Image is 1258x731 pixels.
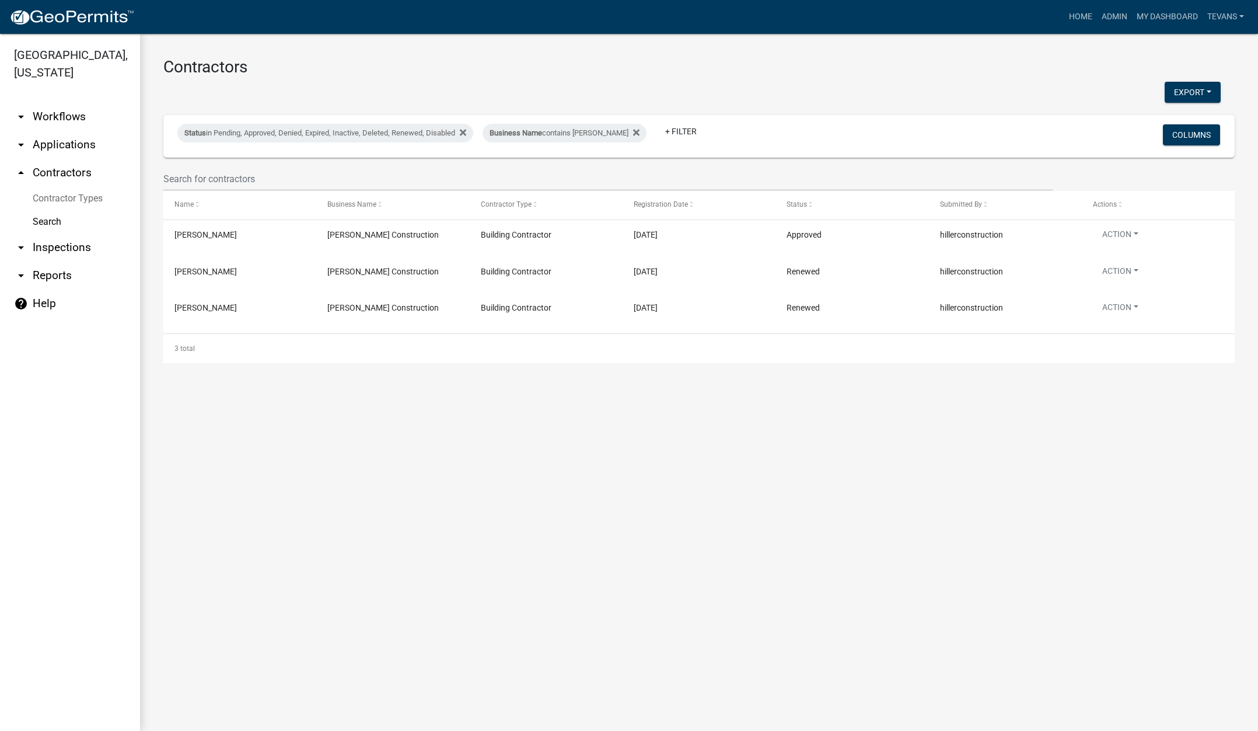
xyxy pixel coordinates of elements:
[634,230,658,239] span: 10/14/2024
[1093,228,1148,245] button: Action
[634,200,688,208] span: Registration Date
[316,191,469,219] datatable-header-cell: Business Name
[481,267,551,276] span: Building Contractor
[775,191,928,219] datatable-header-cell: Status
[490,128,542,137] span: Business Name
[184,128,206,137] span: Status
[163,167,1053,191] input: Search for contractors
[163,57,1235,77] h3: Contractors
[1132,6,1203,28] a: My Dashboard
[634,267,658,276] span: 10/14/2024
[787,303,820,312] span: Renewed
[940,267,1003,276] span: hillerconstruction
[1163,124,1220,145] button: Columns
[14,269,28,283] i: arrow_drop_down
[1097,6,1132,28] a: Admin
[174,267,237,276] span: Eric Hiller
[1064,6,1097,28] a: Home
[14,297,28,311] i: help
[483,124,647,142] div: contains [PERSON_NAME]
[177,124,473,142] div: in Pending, Approved, Denied, Expired, Inactive, Deleted, Renewed, Disabled
[787,230,822,239] span: Approved
[327,303,439,312] span: Hiller Construction
[787,267,820,276] span: Renewed
[1093,200,1117,208] span: Actions
[1203,6,1249,28] a: tevans
[940,303,1003,312] span: hillerconstruction
[656,121,706,142] a: + Filter
[174,200,194,208] span: Name
[787,200,807,208] span: Status
[1165,82,1221,103] button: Export
[174,303,237,312] span: Eric Hiller
[470,191,623,219] datatable-header-cell: Contractor Type
[1093,301,1148,318] button: Action
[481,230,551,239] span: Building Contractor
[1093,265,1148,282] button: Action
[1082,191,1235,219] datatable-header-cell: Actions
[174,230,237,239] span: Eric Hiller
[481,200,532,208] span: Contractor Type
[14,166,28,180] i: arrow_drop_up
[940,230,1003,239] span: hillerconstruction
[14,241,28,255] i: arrow_drop_down
[327,230,439,239] span: Hiller Construction
[163,191,316,219] datatable-header-cell: Name
[327,267,439,276] span: Hiller Construction
[634,303,658,312] span: 09/20/2023
[14,138,28,152] i: arrow_drop_down
[14,110,28,124] i: arrow_drop_down
[481,303,551,312] span: Building Contractor
[163,334,1235,363] div: 3 total
[327,200,376,208] span: Business Name
[623,191,775,219] datatable-header-cell: Registration Date
[928,191,1081,219] datatable-header-cell: Submitted By
[940,200,982,208] span: Submitted By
